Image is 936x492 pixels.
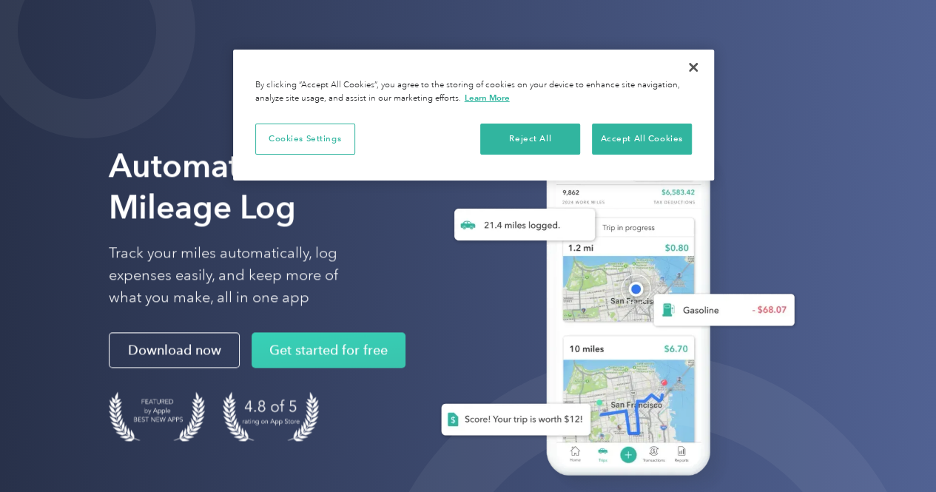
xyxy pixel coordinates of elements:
strong: Automate Your Mileage Log [109,146,334,226]
button: Close [677,51,710,84]
img: Badge for Featured by Apple Best New Apps [109,392,205,442]
a: Download now [109,333,240,368]
img: 4.9 out of 5 stars on the app store [223,392,319,442]
button: Accept All Cookies [592,124,692,155]
a: More information about your privacy, opens in a new tab [465,92,510,103]
a: Get started for free [252,333,405,368]
button: Cookies Settings [255,124,355,155]
p: Track your miles automatically, log expenses easily, and keep more of what you make, all in one app [109,243,373,309]
div: Cookie banner [233,50,714,181]
div: Privacy [233,50,714,181]
div: By clicking “Accept All Cookies”, you agree to the storing of cookies on your device to enhance s... [255,79,692,105]
button: Reject All [480,124,580,155]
